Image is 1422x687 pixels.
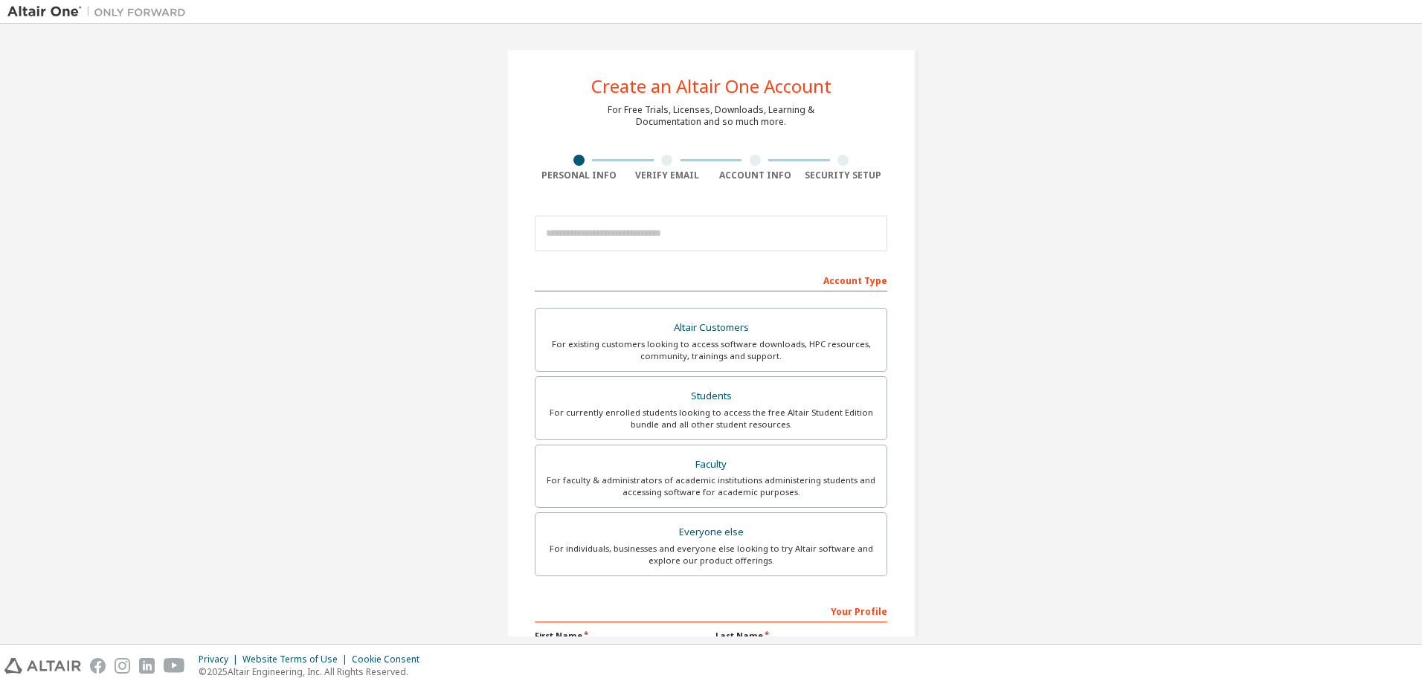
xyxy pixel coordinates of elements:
img: facebook.svg [90,658,106,674]
div: For faculty & administrators of academic institutions administering students and accessing softwa... [544,474,878,498]
img: Altair One [7,4,193,19]
div: For existing customers looking to access software downloads, HPC resources, community, trainings ... [544,338,878,362]
label: Last Name [715,630,887,642]
label: First Name [535,630,707,642]
div: Your Profile [535,599,887,622]
div: For currently enrolled students looking to access the free Altair Student Edition bundle and all ... [544,407,878,430]
div: Account Info [711,170,800,181]
div: Personal Info [535,170,623,181]
p: © 2025 Altair Engineering, Inc. All Rights Reserved. [199,665,428,678]
img: linkedin.svg [139,658,155,674]
div: Privacy [199,654,242,665]
div: Faculty [544,454,878,475]
img: youtube.svg [164,658,185,674]
div: For Free Trials, Licenses, Downloads, Learning & Documentation and so much more. [608,104,814,128]
div: Students [544,386,878,407]
div: Everyone else [544,522,878,543]
img: instagram.svg [115,658,130,674]
div: Verify Email [623,170,712,181]
div: Altair Customers [544,317,878,338]
img: altair_logo.svg [4,658,81,674]
div: For individuals, businesses and everyone else looking to try Altair software and explore our prod... [544,543,878,567]
div: Create an Altair One Account [591,77,831,95]
div: Security Setup [800,170,888,181]
div: Website Terms of Use [242,654,352,665]
div: Cookie Consent [352,654,428,665]
div: Account Type [535,268,887,291]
